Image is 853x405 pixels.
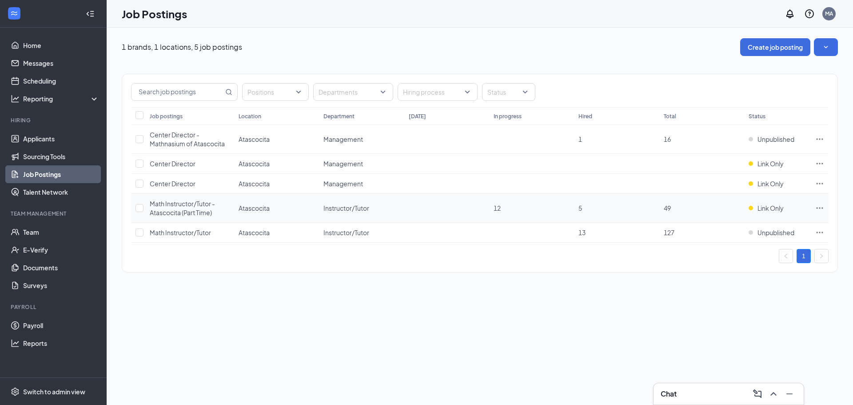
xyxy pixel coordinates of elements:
svg: Minimize [784,389,795,399]
svg: QuestionInfo [804,8,815,19]
td: Atascocita [234,223,319,243]
a: Applicants [23,130,99,148]
a: Job Postings [23,165,99,183]
a: Documents [23,259,99,277]
a: Sourcing Tools [23,148,99,165]
button: Minimize [782,387,797,401]
span: Center Director [150,180,195,188]
svg: WorkstreamLogo [10,9,19,18]
button: SmallChevronDown [814,38,838,56]
svg: Settings [11,387,20,396]
span: Instructor/Tutor [323,229,369,237]
svg: Ellipses [815,159,824,168]
button: ChevronUp [766,387,781,401]
svg: Ellipses [815,228,824,237]
span: Atascocita [239,160,270,168]
li: 1 [797,249,811,263]
svg: Analysis [11,94,20,103]
li: Next Page [814,249,829,263]
svg: Notifications [785,8,795,19]
div: Payroll [11,303,97,311]
td: Atascocita [234,125,319,154]
span: 13 [578,229,586,237]
th: Status [744,107,811,125]
span: Math Instructor/Tutor [150,229,211,237]
td: Atascocita [234,174,319,194]
div: Team Management [11,210,97,217]
span: Unpublished [757,135,794,144]
th: [DATE] [404,107,489,125]
span: 1 [578,135,582,143]
div: Department [323,112,355,120]
span: Math Instructor/Tutor - Atascocita (Part Time) [150,200,215,217]
th: In progress [489,107,574,125]
span: Link Only [757,159,784,168]
span: Link Only [757,204,784,213]
span: Atascocita [239,135,270,143]
div: Location [239,112,261,120]
p: 1 brands, 1 locations, 5 job postings [122,42,242,52]
button: ComposeMessage [750,387,765,401]
a: Talent Network [23,183,99,201]
span: 16 [664,135,671,143]
svg: Ellipses [815,135,824,144]
span: Management [323,180,363,188]
svg: MagnifyingGlass [225,88,232,96]
a: Scheduling [23,72,99,90]
span: Atascocita [239,229,270,237]
span: Management [323,160,363,168]
span: Atascocita [239,204,270,212]
svg: Ellipses [815,204,824,213]
li: Previous Page [779,249,793,263]
button: right [814,249,829,263]
h1: Job Postings [122,6,187,21]
div: Switch to admin view [23,387,85,396]
a: Reports [23,334,99,352]
a: Payroll [23,317,99,334]
td: Management [319,125,404,154]
button: left [779,249,793,263]
div: MA [825,10,833,17]
span: Management [323,135,363,143]
span: 49 [664,204,671,212]
svg: Ellipses [815,179,824,188]
td: Atascocita [234,194,319,223]
svg: SmallChevronDown [821,43,830,52]
span: 5 [578,204,582,212]
button: Create job posting [740,38,810,56]
div: Hiring [11,116,97,124]
h3: Chat [661,389,677,399]
a: E-Verify [23,241,99,259]
th: Hired [574,107,659,125]
div: Reporting [23,94,100,103]
td: Management [319,154,404,174]
svg: ComposeMessage [752,389,763,399]
span: 127 [664,229,674,237]
a: Surveys [23,277,99,294]
span: Link Only [757,179,784,188]
td: Instructor/Tutor [319,223,404,243]
td: Instructor/Tutor [319,194,404,223]
span: Center Director - Mathnasium of Atascocita [150,131,225,148]
a: 1 [797,249,810,263]
svg: ChevronUp [768,389,779,399]
span: Atascocita [239,180,270,188]
span: Instructor/Tutor [323,204,369,212]
a: Messages [23,54,99,72]
svg: Collapse [86,9,95,18]
td: Atascocita [234,154,319,174]
a: Home [23,36,99,54]
span: Center Director [150,160,195,168]
span: right [819,253,824,259]
td: Management [319,174,404,194]
span: left [783,253,789,259]
span: Unpublished [757,228,794,237]
div: Job postings [150,112,183,120]
span: 12 [494,204,501,212]
input: Search job postings [132,84,223,100]
th: Total [659,107,744,125]
a: Team [23,223,99,241]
